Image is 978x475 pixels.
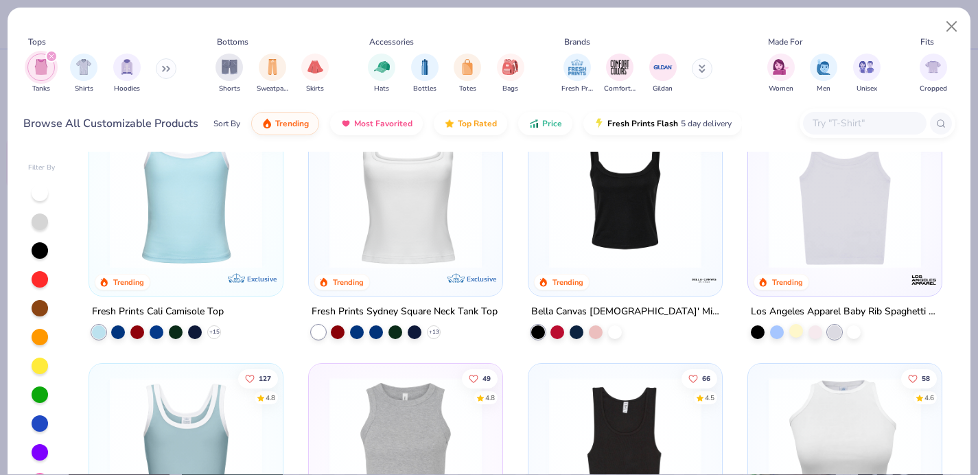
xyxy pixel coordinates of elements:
[216,54,243,94] div: filter for Shorts
[28,36,46,48] div: Tops
[340,118,351,129] img: most_fav.gif
[705,393,714,403] div: 4.5
[444,118,455,129] img: TopRated.gif
[567,57,587,78] img: Fresh Prints Image
[119,59,135,75] img: Hoodies Image
[411,54,439,94] div: filter for Bottles
[257,54,288,94] button: filter button
[653,57,673,78] img: Gildan Image
[939,14,965,40] button: Close
[306,84,324,94] span: Skirts
[594,118,605,129] img: flash.gif
[853,54,881,94] div: filter for Unisex
[28,163,56,173] div: Filter By
[213,117,240,130] div: Sort By
[649,54,677,94] div: filter for Gildan
[261,118,272,129] img: trending.gif
[518,112,572,135] button: Price
[564,36,590,48] div: Brands
[910,266,938,294] img: Los Angeles Apparel logo
[681,116,732,132] span: 5 day delivery
[482,375,491,382] span: 49
[901,369,937,388] button: Like
[531,303,719,321] div: Bella Canvas [DEMOGRAPHIC_DATA]' Micro Ribbed Scoop Tank
[312,303,498,321] div: Fresh Prints Sydney Square Neck Tank Top
[454,54,481,94] div: filter for Totes
[920,84,947,94] span: Cropped
[922,375,930,382] span: 58
[810,54,837,94] button: filter button
[769,84,793,94] span: Women
[113,54,141,94] button: filter button
[330,112,423,135] button: Most Favorited
[604,54,636,94] div: filter for Comfort Colors
[604,84,636,94] span: Comfort Colors
[368,54,395,94] div: filter for Hats
[751,303,939,321] div: Los Angeles Apparel Baby Rib Spaghetti Tank
[238,369,278,388] button: Like
[275,118,309,129] span: Trending
[925,59,941,75] img: Cropped Image
[859,59,874,75] img: Unisex Image
[259,375,271,382] span: 127
[307,59,323,75] img: Skirts Image
[816,59,831,75] img: Men Image
[417,59,432,75] img: Bottles Image
[607,118,678,129] span: Fresh Prints Flash
[467,275,496,283] span: Exclusive
[23,115,198,132] div: Browse All Customizable Products
[369,36,414,48] div: Accessories
[853,54,881,94] button: filter button
[485,393,495,403] div: 4.8
[767,54,795,94] div: filter for Women
[682,369,717,388] button: Like
[817,84,830,94] span: Men
[209,328,220,336] span: + 15
[374,59,390,75] img: Hats Image
[76,59,92,75] img: Shirts Image
[502,59,517,75] img: Bags Image
[429,328,439,336] span: + 13
[374,84,389,94] span: Hats
[502,84,518,94] span: Bags
[583,112,742,135] button: Fresh Prints Flash5 day delivery
[561,84,593,94] span: Fresh Prints
[459,84,476,94] span: Totes
[27,54,55,94] button: filter button
[454,54,481,94] button: filter button
[561,54,593,94] button: filter button
[251,112,319,135] button: Trending
[413,84,436,94] span: Bottles
[70,54,97,94] button: filter button
[690,266,718,294] img: Bella + Canvas logo
[70,54,97,94] div: filter for Shirts
[217,36,248,48] div: Bottoms
[27,54,55,94] div: filter for Tanks
[920,54,947,94] div: filter for Cropped
[34,59,49,75] img: Tanks Image
[247,275,277,283] span: Exclusive
[768,36,802,48] div: Made For
[32,84,50,94] span: Tanks
[92,303,224,321] div: Fresh Prints Cali Camisole Top
[323,116,489,268] img: 94a2aa95-cd2b-4983-969b-ecd512716e9a
[653,84,673,94] span: Gildan
[542,116,708,268] img: 8af284bf-0d00-45ea-9003-ce4b9a3194ad
[460,59,475,75] img: Totes Image
[257,54,288,94] div: filter for Sweatpants
[434,112,507,135] button: Top Rated
[649,54,677,94] button: filter button
[216,54,243,94] button: filter button
[857,84,877,94] span: Unisex
[301,54,329,94] button: filter button
[113,54,141,94] div: filter for Hoodies
[542,118,562,129] span: Price
[920,54,947,94] button: filter button
[702,375,710,382] span: 66
[265,59,280,75] img: Sweatpants Image
[257,84,288,94] span: Sweatpants
[411,54,439,94] button: filter button
[810,54,837,94] div: filter for Men
[609,57,630,78] img: Comfort Colors Image
[773,59,789,75] img: Women Image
